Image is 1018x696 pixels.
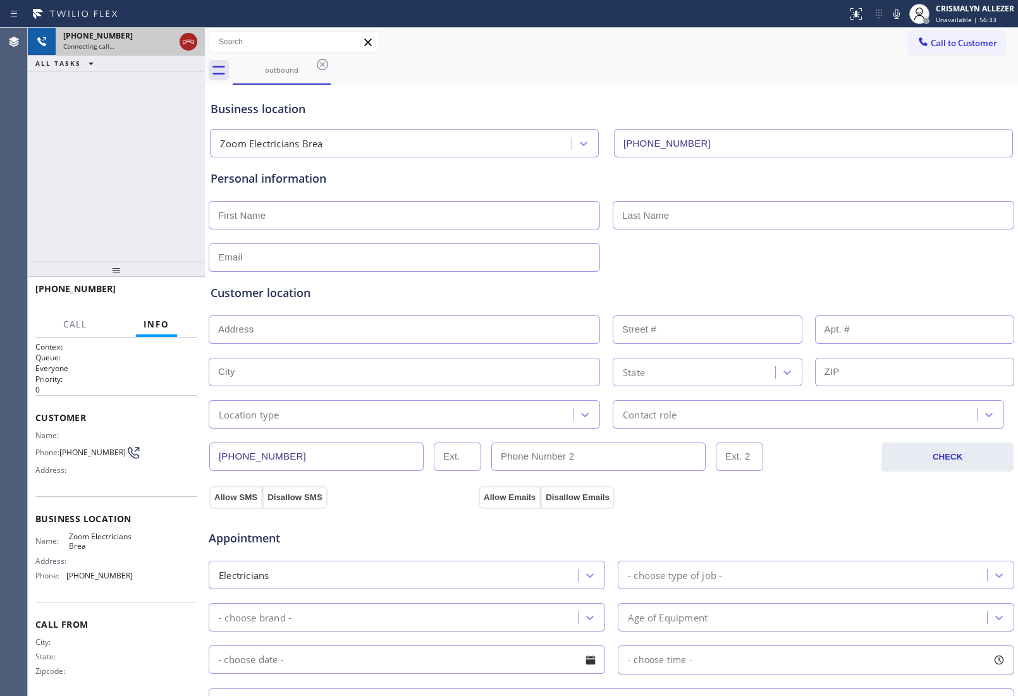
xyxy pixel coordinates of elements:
[815,358,1015,386] input: ZIP
[35,637,69,647] span: City:
[35,536,69,546] span: Name:
[491,443,706,471] input: Phone Number 2
[628,610,708,625] div: Age of Equipment
[28,56,106,71] button: ALL TASKS
[35,412,197,424] span: Customer
[35,341,197,352] h1: Context
[35,430,69,440] span: Name:
[623,365,645,379] div: State
[69,532,132,551] span: Zoom Electricians Brea
[881,443,1014,472] button: CHECK
[211,170,1012,187] div: Personal information
[628,654,692,666] span: - choose time -
[35,352,197,363] h2: Queue:
[613,315,802,344] input: Street #
[623,407,677,422] div: Contact role
[136,312,177,337] button: Info
[35,374,197,384] h2: Priority:
[936,3,1014,14] div: CRISMALYN ALLEZER
[35,448,59,457] span: Phone:
[59,448,126,457] span: [PHONE_NUMBER]
[211,101,1012,118] div: Business location
[35,652,69,661] span: State:
[434,443,481,471] input: Ext.
[909,31,1005,55] button: Call to Customer
[35,618,197,630] span: Call From
[209,443,424,471] input: Phone Number
[180,33,197,51] button: Hang up
[936,15,997,24] span: Unavailable | 56:33
[63,319,87,330] span: Call
[66,571,133,580] span: [PHONE_NUMBER]
[35,513,197,525] span: Business location
[209,315,600,344] input: Address
[931,37,997,49] span: Call to Customer
[35,465,69,475] span: Address:
[219,610,291,625] div: - choose brand -
[209,243,600,272] input: Email
[614,129,1013,157] input: Phone Number
[35,363,197,374] p: Everyone
[628,568,722,582] div: - choose type of job -
[209,486,262,509] button: Allow SMS
[209,201,600,229] input: First Name
[63,42,114,51] span: Connecting call…
[716,443,763,471] input: Ext. 2
[209,530,475,547] span: Appointment
[56,312,95,337] button: Call
[209,32,379,52] input: Search
[35,384,197,395] p: 0
[219,568,269,582] div: Electricians
[234,65,329,75] div: outbound
[144,319,169,330] span: Info
[211,284,1012,302] div: Customer location
[63,30,133,41] span: [PHONE_NUMBER]
[35,571,66,580] span: Phone:
[35,59,81,68] span: ALL TASKS
[613,201,1014,229] input: Last Name
[220,137,322,151] div: Zoom Electricians Brea
[209,645,605,674] input: - choose date -
[219,407,279,422] div: Location type
[209,358,600,386] input: City
[35,666,69,676] span: Zipcode:
[541,486,615,509] button: Disallow Emails
[888,5,905,23] button: Mute
[479,486,541,509] button: Allow Emails
[262,486,328,509] button: Disallow SMS
[35,556,69,566] span: Address:
[815,315,1015,344] input: Apt. #
[35,283,116,295] span: [PHONE_NUMBER]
